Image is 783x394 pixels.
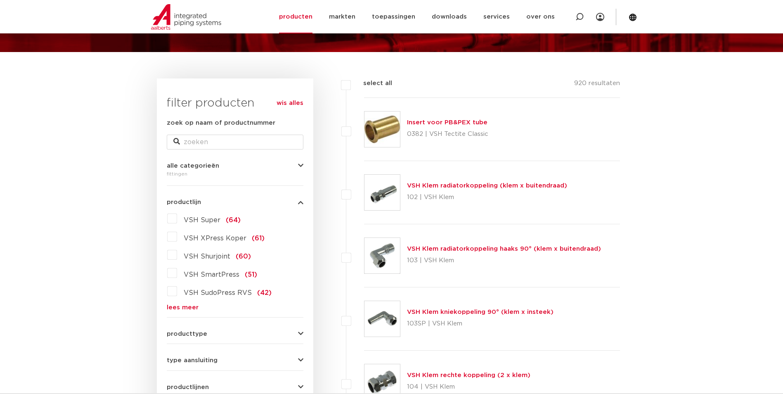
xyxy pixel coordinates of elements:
[407,246,601,252] a: VSH Klem radiatorkoppeling haaks 90° (klem x buitendraad)
[167,118,275,128] label: zoek op naam of productnummer
[167,331,207,337] span: producttype
[167,304,303,311] a: lees meer
[252,235,265,242] span: (61)
[184,271,239,278] span: VSH SmartPress
[184,290,252,296] span: VSH SudoPress RVS
[236,253,251,260] span: (60)
[167,199,303,205] button: productlijn
[364,112,400,147] img: Thumbnail for Insert voor PB&PEX tube
[167,384,303,390] button: productlijnen
[574,78,620,91] p: 920 resultaten
[184,217,220,223] span: VSH Super
[167,357,303,363] button: type aansluiting
[277,98,303,108] a: wis alles
[167,163,303,169] button: alle categorieën
[364,238,400,273] img: Thumbnail for VSH Klem radiatorkoppeling haaks 90° (klem x buitendraad)
[351,78,392,88] label: select all
[167,163,219,169] span: alle categorieën
[407,317,554,330] p: 103SP | VSH Klem
[184,235,246,242] span: VSH XPress Koper
[364,175,400,210] img: Thumbnail for VSH Klem radiatorkoppeling (klem x buitendraad)
[407,128,488,141] p: 0382 | VSH Tectite Classic
[167,169,303,179] div: fittingen
[245,271,257,278] span: (51)
[364,301,400,337] img: Thumbnail for VSH Klem kniekoppeling 90° (klem x insteek)
[407,183,567,189] a: VSH Klem radiatorkoppeling (klem x buitendraad)
[167,357,218,363] span: type aansluiting
[407,380,530,394] p: 104 | VSH Klem
[167,331,303,337] button: producttype
[407,191,567,204] p: 102 | VSH Klem
[407,309,554,315] a: VSH Klem kniekoppeling 90° (klem x insteek)
[184,253,230,260] span: VSH Shurjoint
[167,135,303,150] input: zoeken
[167,95,303,112] h3: filter producten
[407,372,530,378] a: VSH Klem rechte koppeling (2 x klem)
[257,290,272,296] span: (42)
[226,217,241,223] span: (64)
[167,199,201,205] span: productlijn
[407,119,487,126] a: Insert voor PB&PEX tube
[167,384,209,390] span: productlijnen
[407,254,601,267] p: 103 | VSH Klem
